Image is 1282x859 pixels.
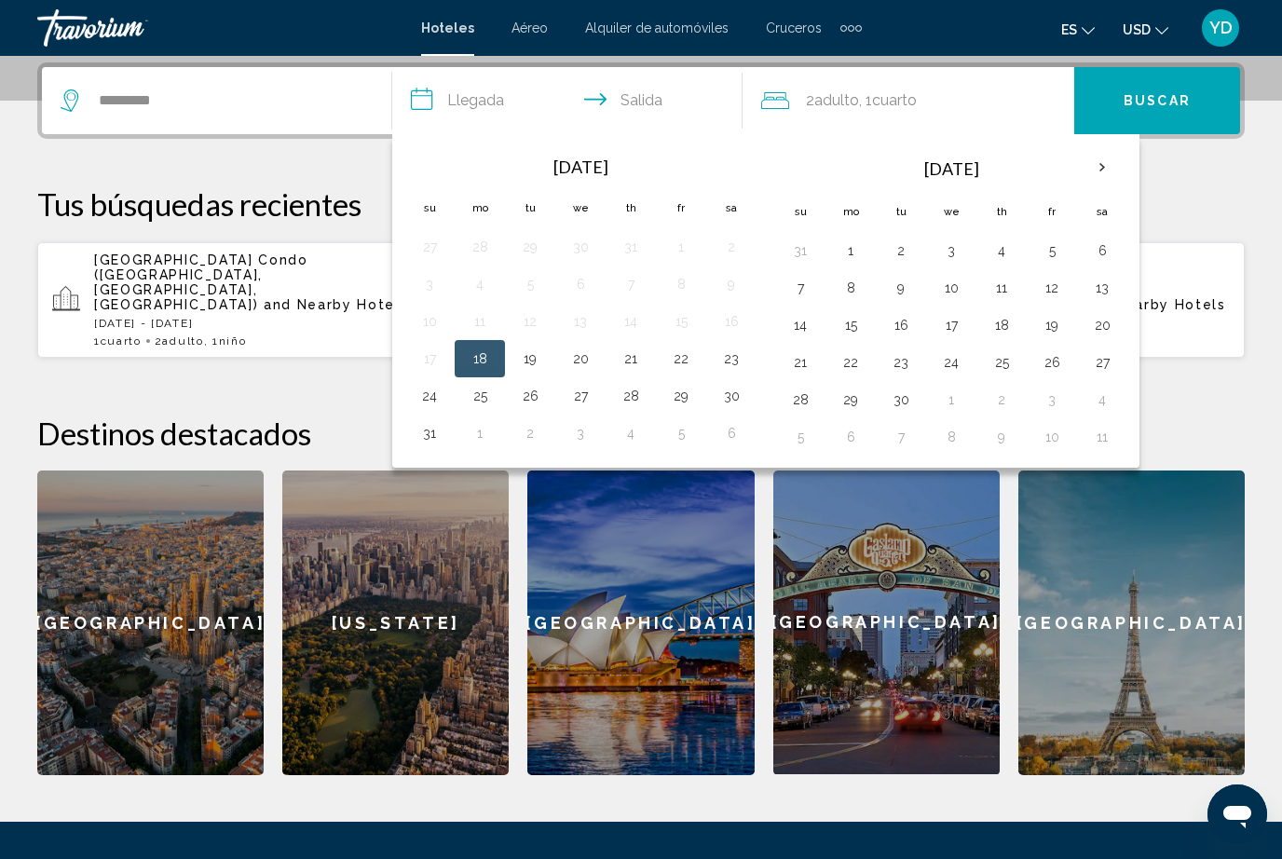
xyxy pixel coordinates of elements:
span: Adulto [814,91,859,109]
a: [GEOGRAPHIC_DATA] [773,470,1000,775]
button: Day 13 [1087,275,1117,301]
span: [GEOGRAPHIC_DATA] Condo ([GEOGRAPHIC_DATA], [GEOGRAPHIC_DATA], [GEOGRAPHIC_DATA]) [94,252,308,312]
button: Day 24 [936,349,966,375]
button: Day 26 [515,383,545,409]
button: Day 14 [616,308,646,334]
button: Day 10 [936,275,966,301]
div: Search widget [42,67,1240,134]
button: User Menu [1196,8,1245,48]
button: Day 1 [465,420,495,446]
button: Day 9 [987,424,1016,450]
button: Change language [1061,16,1095,43]
a: Aéreo [511,20,548,35]
button: Day 19 [1037,312,1067,338]
button: Day 26 [1037,349,1067,375]
button: Day 16 [716,308,746,334]
button: Change currency [1123,16,1168,43]
button: Day 7 [785,275,815,301]
button: Day 8 [936,424,966,450]
button: Day 29 [836,387,866,413]
button: Day 31 [415,420,444,446]
button: Day 10 [1037,424,1067,450]
button: Day 21 [616,346,646,372]
a: Hoteles [421,20,474,35]
button: Day 27 [415,234,444,260]
button: Day 12 [515,308,545,334]
p: Tus búsquedas recientes [37,185,1245,223]
button: Day 29 [515,234,545,260]
button: Day 4 [1087,387,1117,413]
button: Day 12 [1037,275,1067,301]
th: [DATE] [825,146,1077,191]
button: Day 6 [1087,238,1117,264]
button: Day 3 [415,271,444,297]
button: Day 24 [415,383,444,409]
button: Day 30 [566,234,595,260]
button: Day 11 [1087,424,1117,450]
span: Niño [219,334,247,348]
button: Day 15 [666,308,696,334]
button: Day 11 [987,275,1016,301]
span: Alquiler de automóviles [585,20,729,35]
a: [GEOGRAPHIC_DATA] [527,470,754,775]
button: Next month [1077,146,1127,189]
iframe: Button to launch messaging window [1207,784,1267,844]
span: YD [1209,19,1233,37]
span: , 1 [859,88,917,114]
button: Day 14 [785,312,815,338]
button: Travelers: 2 adults, 0 children [743,67,1074,134]
button: Day 7 [616,271,646,297]
span: , 1 [204,334,247,348]
button: Day 7 [886,424,916,450]
button: Day 28 [616,383,646,409]
span: Buscar [1124,94,1191,109]
a: [GEOGRAPHIC_DATA] [1018,470,1245,775]
button: Day 18 [465,346,495,372]
button: Day 21 [785,349,815,375]
button: Day 18 [987,312,1016,338]
span: and Nearby Hotels [1081,297,1226,312]
button: Day 22 [836,349,866,375]
button: Day 22 [666,346,696,372]
button: Check in and out dates [392,67,743,134]
button: Day 25 [465,383,495,409]
button: Day 6 [566,271,595,297]
button: Day 13 [566,308,595,334]
span: 2 [806,88,859,114]
a: [US_STATE] [282,470,509,775]
button: Buscar [1074,67,1240,134]
button: Day 8 [666,271,696,297]
button: Extra navigation items [840,13,862,43]
button: Day 20 [1087,312,1117,338]
button: Day 11 [465,308,495,334]
span: 2 [155,334,204,348]
span: 1 [94,334,142,348]
a: Cruceros [766,20,822,35]
button: Day 2 [987,387,1016,413]
button: Day 6 [836,424,866,450]
span: es [1061,22,1077,37]
button: Day 9 [716,271,746,297]
button: Day 17 [415,346,444,372]
button: Day 6 [716,420,746,446]
button: Day 15 [836,312,866,338]
th: [DATE] [455,146,706,187]
button: Day 30 [716,383,746,409]
button: Day 4 [616,420,646,446]
button: Day 2 [515,420,545,446]
button: Day 31 [785,238,815,264]
button: Day 16 [886,312,916,338]
button: Day 5 [785,424,815,450]
button: Day 5 [666,420,696,446]
p: [DATE] - [DATE] [94,317,413,330]
button: Day 8 [836,275,866,301]
button: Day 2 [886,238,916,264]
span: Cuarto [101,334,142,348]
button: Day 5 [515,271,545,297]
div: [GEOGRAPHIC_DATA] [773,470,1000,774]
button: Day 1 [936,387,966,413]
